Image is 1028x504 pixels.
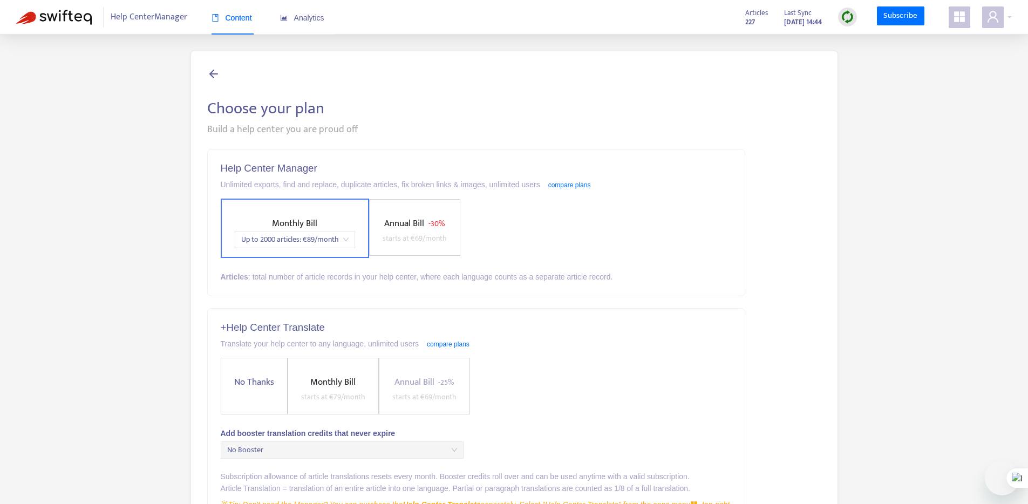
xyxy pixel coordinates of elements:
iframe: Button to launch messaging window [985,461,1019,495]
div: Article Translation = translation of an entire article into one language. Partial or paragraph tr... [221,482,732,494]
div: : total number of article records in your help center, where each language counts as a separate a... [221,271,732,283]
div: Subscription allowance of article translations resets every month. Booster credits roll over and ... [221,471,732,482]
h5: + Help Center Translate [221,322,732,334]
img: Swifteq [16,10,92,25]
span: Up to 2000 articles : € 89 /month [241,231,349,248]
span: appstore [953,10,966,23]
span: - 30% [428,217,445,230]
span: user [986,10,999,23]
span: No Thanks [230,375,278,390]
span: Analytics [280,13,324,22]
img: sync.dc5367851b00ba804db3.png [841,10,854,24]
div: Build a help center you are proud off [207,122,821,137]
div: Add booster translation credits that never expire [221,427,732,439]
span: starts at € 79 /month [301,391,365,403]
strong: 227 [745,16,755,28]
span: No Booster [227,442,457,458]
span: Help Center Manager [111,7,187,28]
div: Translate your help center to any language, unlimited users [221,338,732,350]
strong: Articles [221,273,248,281]
a: compare plans [548,181,591,189]
span: starts at € 69 /month [383,232,447,244]
strong: [DATE] 14:44 [784,16,822,28]
span: Content [212,13,252,22]
h5: Help Center Manager [221,162,732,175]
span: Articles [745,7,768,19]
span: Annual Bill [384,216,424,231]
span: book [212,14,219,22]
span: Monthly Bill [272,216,317,231]
div: Unlimited exports, find and replace, duplicate articles, fix broken links & images, unlimited users [221,179,732,190]
span: Last Sync [784,7,812,19]
span: - 25% [438,376,454,389]
span: Monthly Bill [310,374,356,390]
span: area-chart [280,14,288,22]
span: Annual Bill [394,374,434,390]
a: Subscribe [877,6,924,26]
a: compare plans [427,340,469,348]
span: starts at € 69 /month [392,391,457,403]
h2: Choose your plan [207,99,821,118]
